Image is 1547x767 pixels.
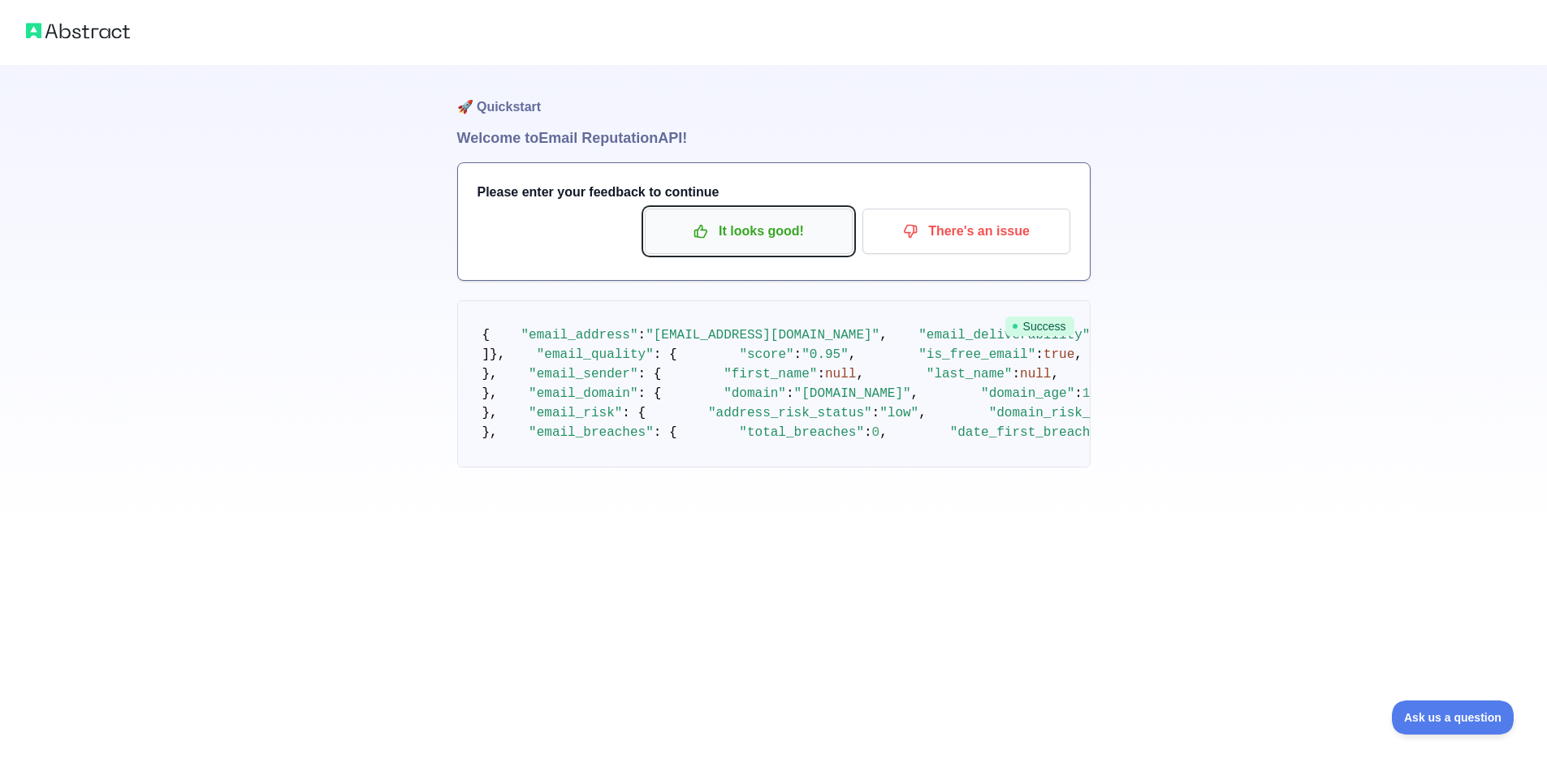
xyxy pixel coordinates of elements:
[638,386,662,401] span: : {
[1012,367,1020,381] span: :
[817,367,825,381] span: :
[529,386,637,401] span: "email_domain"
[1074,347,1082,362] span: ,
[638,328,646,343] span: :
[739,347,793,362] span: "score"
[981,386,1074,401] span: "domain_age"
[872,406,880,420] span: :
[1044,347,1074,362] span: true
[911,386,919,401] span: ,
[1074,386,1082,401] span: :
[1035,347,1044,362] span: :
[802,347,849,362] span: "0.95"
[646,328,879,343] span: "[EMAIL_ADDRESS][DOMAIN_NAME]"
[457,127,1091,149] h1: Welcome to Email Reputation API!
[879,425,888,440] span: ,
[862,209,1070,254] button: There's an issue
[521,328,638,343] span: "email_address"
[529,425,654,440] span: "email_breaches"
[482,328,490,343] span: {
[645,209,853,254] button: It looks good!
[477,183,1070,202] h3: Please enter your feedback to continue
[918,347,1035,362] span: "is_free_email"
[537,347,654,362] span: "email_quality"
[879,406,918,420] span: "low"
[654,347,677,362] span: : {
[724,386,786,401] span: "domain"
[654,425,677,440] span: : {
[918,406,927,420] span: ,
[856,367,864,381] span: ,
[927,367,1013,381] span: "last_name"
[26,19,130,42] img: Abstract logo
[918,328,1090,343] span: "email_deliverability"
[638,367,662,381] span: : {
[622,406,646,420] span: : {
[657,218,840,245] p: It looks good!
[1051,367,1059,381] span: ,
[1020,367,1051,381] span: null
[875,218,1058,245] p: There's an issue
[794,347,802,362] span: :
[879,328,888,343] span: ,
[825,367,856,381] span: null
[786,386,794,401] span: :
[950,425,1114,440] span: "date_first_breached"
[1392,700,1515,735] iframe: Toggle Customer Support
[794,386,911,401] span: "[DOMAIN_NAME]"
[989,406,1145,420] span: "domain_risk_status"
[739,425,864,440] span: "total_breaches"
[529,367,637,381] span: "email_sender"
[849,347,857,362] span: ,
[1082,386,1121,401] span: 10757
[864,425,872,440] span: :
[724,367,817,381] span: "first_name"
[872,425,880,440] span: 0
[457,65,1091,127] h1: 🚀 Quickstart
[529,406,622,420] span: "email_risk"
[1005,317,1074,336] span: Success
[708,406,872,420] span: "address_risk_status"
